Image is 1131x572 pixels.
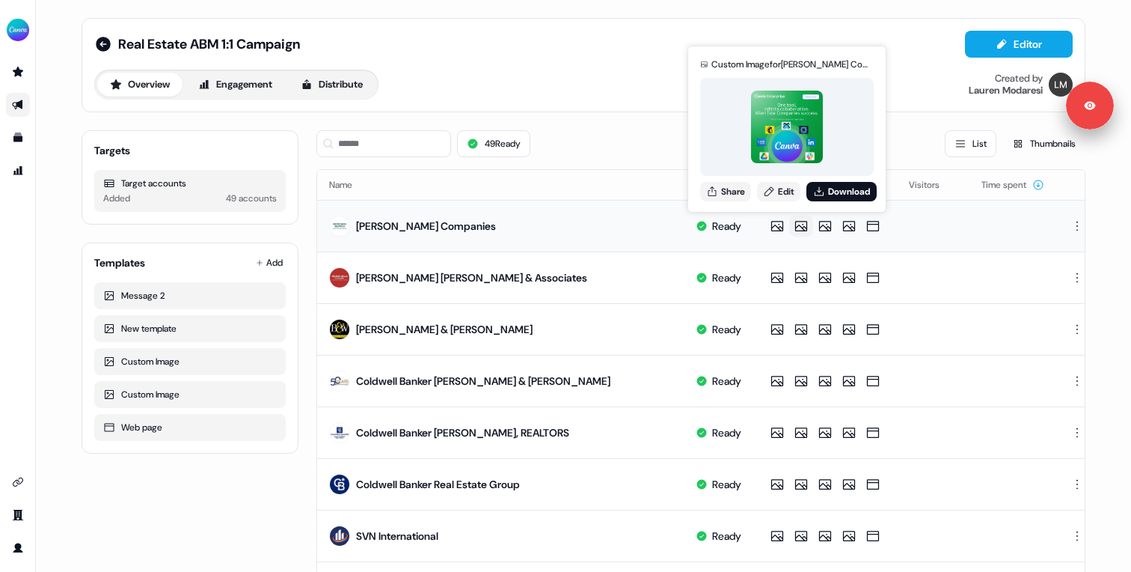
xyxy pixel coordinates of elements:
a: Go to outbound experience [6,93,30,117]
div: SVN International [356,529,438,544]
div: Web page [103,420,277,435]
div: [PERSON_NAME] Companies [356,219,496,234]
a: Edit [757,182,800,201]
div: Ready [712,322,741,337]
div: Ready [712,529,741,544]
div: Custom Image [103,387,277,402]
div: Coldwell Banker [PERSON_NAME] & [PERSON_NAME] [356,374,610,389]
div: Templates [94,255,145,270]
button: Thumbnails [1002,130,1085,157]
button: Visitors [909,171,957,198]
div: Ready [712,477,741,492]
button: Engagement [186,73,285,97]
div: Targets [94,143,130,158]
a: Go to profile [6,536,30,560]
div: Ready [712,219,741,234]
div: Added [103,191,130,206]
button: Editor [965,31,1073,58]
div: [PERSON_NAME] [PERSON_NAME] & Associates [356,270,587,285]
div: [PERSON_NAME] & [PERSON_NAME] [356,322,533,337]
button: 49Ready [457,130,530,157]
div: Created by [995,73,1043,85]
a: Go to prospects [6,60,30,84]
button: Time spent [981,171,1044,198]
div: Message 2 [103,288,277,303]
img: Lauren [1049,73,1073,97]
div: Coldwell Banker Real Estate Group [356,477,520,492]
a: Go to team [6,503,30,527]
div: Ready [712,374,741,389]
button: Download [806,182,877,201]
button: Distribute [288,73,376,97]
a: Go to integrations [6,470,30,494]
a: Editor [965,38,1073,54]
div: 49 accounts [226,191,277,206]
div: Ready [712,270,741,285]
a: Go to templates [6,126,30,150]
button: List [945,130,996,157]
span: Real Estate ABM 1:1 Campaign [118,35,300,53]
div: Custom Image for [PERSON_NAME] Companies [711,57,874,72]
div: Ready [712,425,741,440]
div: Coldwell Banker [PERSON_NAME], REALTORS [356,425,569,440]
div: Target accounts [103,176,277,191]
div: New template [103,321,277,336]
img: asset preview [751,91,824,163]
button: Share [700,182,751,201]
div: Custom Image [103,354,277,369]
div: Lauren Modaresi [969,85,1043,97]
a: Go to attribution [6,159,30,183]
button: Name [329,171,370,198]
button: Add [253,252,286,273]
button: Overview [97,73,183,97]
